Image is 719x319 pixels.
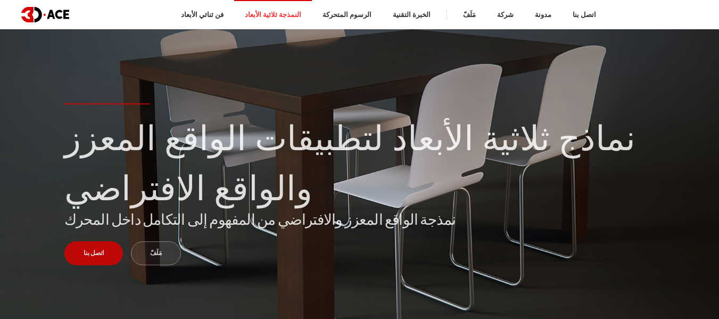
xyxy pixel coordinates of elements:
[573,10,596,19] font: اتصل بنا
[245,10,301,19] font: النمذجة ثلاثية الأبعاد
[64,210,456,228] font: نمذجة الواقع المعزز والافتراضي من المفهوم إلى التكامل داخل المحرك
[463,10,476,19] font: مَلَفّ
[21,7,69,22] img: شعار داكن
[323,10,371,19] font: الرسوم المتحركة
[131,241,181,265] a: مَلَفّ
[535,10,551,19] font: مدونة
[497,10,514,19] font: شركة
[64,110,635,210] font: نماذج ثلاثية الأبعاد لتطبيقات الواقع المعزز والواقع الافتراضي
[64,241,123,265] a: اتصل بنا
[150,249,162,257] font: مَلَفّ
[181,10,224,19] font: فن ثنائي الأبعاد
[393,10,431,19] font: الخبرة التقنية
[84,249,104,257] font: اتصل بنا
